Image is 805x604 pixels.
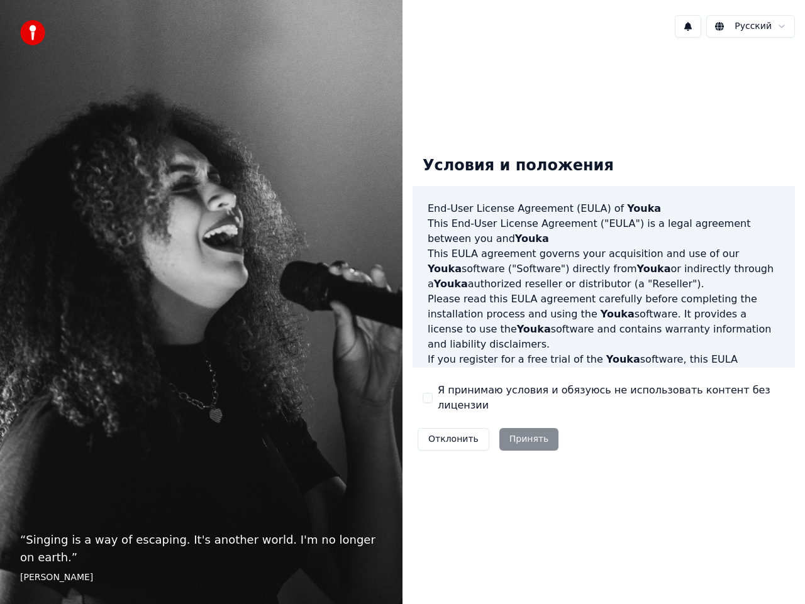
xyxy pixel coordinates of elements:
p: If you register for a free trial of the software, this EULA agreement will also govern that trial... [428,352,780,427]
div: Условия и положения [413,146,624,186]
img: youka [20,20,45,45]
p: Please read this EULA agreement carefully before completing the installation process and using th... [428,292,780,352]
p: This End-User License Agreement ("EULA") is a legal agreement between you and [428,216,780,246]
h3: End-User License Agreement (EULA) of [428,201,780,216]
p: This EULA agreement governs your acquisition and use of our software ("Software") directly from o... [428,246,780,292]
span: Youka [606,353,640,365]
span: Youka [434,278,468,290]
span: Youka [428,263,462,275]
label: Я принимаю условия и обязуюсь не использовать контент без лицензии [438,383,785,413]
span: Youka [601,308,635,320]
p: “ Singing is a way of escaping. It's another world. I'm no longer on earth. ” [20,531,382,566]
span: Youka [627,202,661,214]
button: Отклонить [418,428,489,451]
span: Youka [637,263,671,275]
span: Youka [515,233,549,244]
footer: [PERSON_NAME] [20,571,382,584]
span: Youka [517,323,551,335]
